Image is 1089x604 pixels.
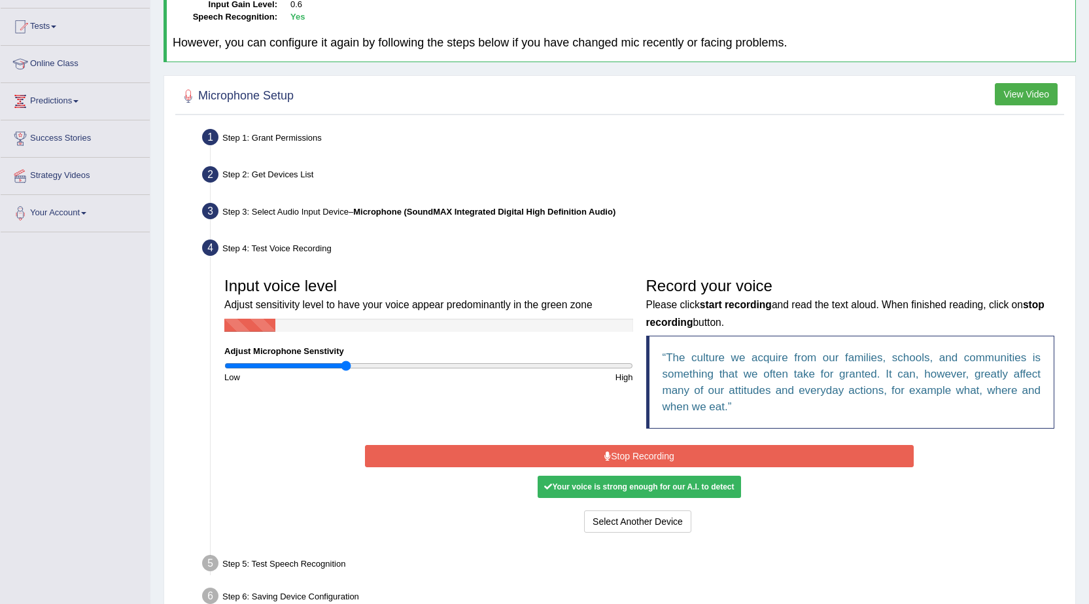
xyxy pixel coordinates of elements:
b: stop recording [646,299,1045,327]
a: Success Stories [1,120,150,153]
a: Online Class [1,46,150,79]
button: Stop Recording [365,445,914,467]
div: Step 4: Test Voice Recording [196,236,1069,264]
h2: Microphone Setup [179,86,294,106]
div: Step 5: Test Speech Recognition [196,551,1069,580]
a: Your Account [1,195,150,228]
small: Adjust sensitivity level to have your voice appear predominantly in the green zone [224,299,593,310]
b: start recording [700,299,772,310]
label: Adjust Microphone Senstivity [224,345,344,357]
b: Microphone (SoundMAX Integrated Digital High Definition Audio) [353,207,615,217]
div: High [428,371,639,383]
dt: Speech Recognition: [173,11,277,24]
a: Strategy Videos [1,158,150,190]
small: Please click and read the text aloud. When finished reading, click on button. [646,299,1045,327]
h3: Record your voice [646,277,1055,329]
button: View Video [995,83,1058,105]
div: Step 1: Grant Permissions [196,125,1069,154]
a: Tests [1,9,150,41]
div: Step 2: Get Devices List [196,162,1069,191]
div: Step 3: Select Audio Input Device [196,199,1069,228]
div: Low [218,371,428,383]
q: The culture we acquire from our families, schools, and communities is something that we often tak... [663,351,1041,413]
div: Your voice is strong enough for our A.I. to detect [538,476,740,498]
h3: Input voice level [224,277,633,312]
b: Yes [290,12,305,22]
button: Select Another Device [584,510,691,533]
h4: However, you can configure it again by following the steps below if you have changed mic recently... [173,37,1069,50]
span: – [349,207,615,217]
a: Predictions [1,83,150,116]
